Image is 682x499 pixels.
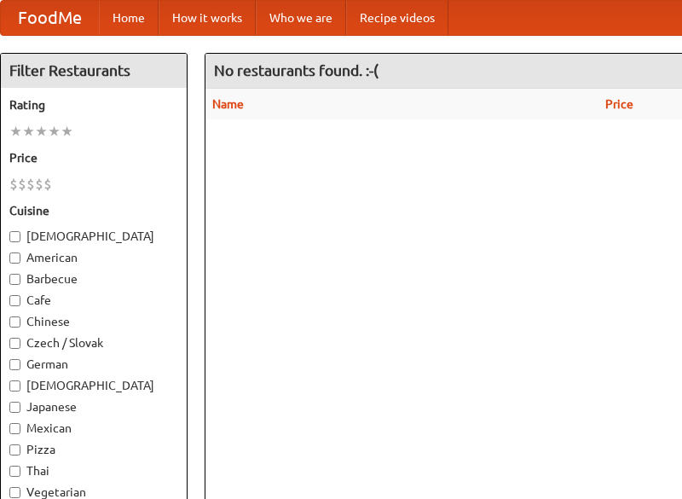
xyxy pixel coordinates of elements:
li: ★ [22,122,35,141]
label: Czech / Slovak [9,334,178,351]
label: [DEMOGRAPHIC_DATA] [9,228,178,245]
li: $ [9,175,18,194]
li: ★ [35,122,48,141]
input: Barbecue [9,274,20,285]
input: Japanese [9,402,20,413]
h5: Cuisine [9,202,178,219]
h5: Rating [9,96,178,113]
input: Thai [9,466,20,477]
li: ★ [48,122,61,141]
input: Mexican [9,423,20,434]
ng-pluralize: No restaurants found. :-( [214,62,379,78]
input: Chinese [9,316,20,328]
input: Vegetarian [9,487,20,498]
h4: Filter Restaurants [1,54,187,88]
li: ★ [61,122,73,141]
a: How it works [159,1,256,35]
a: Price [605,97,633,111]
li: $ [35,175,43,194]
li: $ [18,175,26,194]
label: Cafe [9,292,178,309]
a: Recipe videos [346,1,448,35]
h5: Price [9,149,178,166]
input: Czech / Slovak [9,338,20,349]
label: Pizza [9,441,178,458]
a: Who we are [256,1,346,35]
label: Japanese [9,398,178,415]
a: FoodMe [1,1,99,35]
li: $ [26,175,35,194]
label: Thai [9,462,178,479]
a: Home [99,1,159,35]
input: [DEMOGRAPHIC_DATA] [9,231,20,242]
label: Mexican [9,420,178,437]
a: Name [212,97,244,111]
input: American [9,252,20,264]
li: ★ [9,122,22,141]
input: [DEMOGRAPHIC_DATA] [9,380,20,392]
label: Barbecue [9,270,178,287]
label: German [9,356,178,373]
input: Pizza [9,444,20,455]
input: German [9,359,20,370]
input: Cafe [9,295,20,306]
label: Chinese [9,313,178,330]
li: $ [43,175,52,194]
label: American [9,249,178,266]
label: [DEMOGRAPHIC_DATA] [9,377,178,394]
